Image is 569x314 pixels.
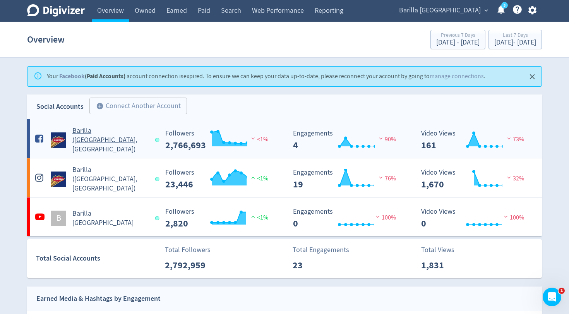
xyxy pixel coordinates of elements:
[421,245,466,255] p: Total Views
[377,175,385,180] img: negative-performance.svg
[293,258,337,272] p: 23
[89,98,187,115] button: Connect Another Account
[399,4,481,17] span: Barilla [GEOGRAPHIC_DATA]
[417,169,533,189] svg: Video Views 1,670
[59,72,125,80] strong: (Paid Accounts)
[289,130,405,150] svg: Engagements 4
[165,245,211,255] p: Total Followers
[47,69,485,84] div: Your account connection is expired . To ensure we can keep your data up-to-date, please reconnect...
[249,175,257,180] img: positive-performance.svg
[505,175,513,180] img: negative-performance.svg
[51,172,66,187] img: Barilla (AU, NZ) undefined
[293,245,349,255] p: Total Engagements
[436,39,480,46] div: [DATE] - [DATE]
[502,214,510,220] img: negative-performance.svg
[84,99,187,115] a: Connect Another Account
[289,208,405,228] svg: Engagements 0
[543,288,561,306] iframe: Intercom live chat
[559,288,565,294] span: 1
[505,136,513,141] img: negative-performance.svg
[417,208,533,228] svg: Video Views 0
[27,27,65,52] h1: Overview
[377,136,385,141] img: negative-performance.svg
[96,102,104,110] span: add_circle
[36,253,159,264] div: Total Social Accounts
[501,2,508,9] a: 5
[483,7,490,14] span: expand_more
[249,175,268,182] span: <1%
[72,126,148,154] h5: Barilla ([GEOGRAPHIC_DATA], [GEOGRAPHIC_DATA])
[27,197,542,236] a: BBarilla [GEOGRAPHIC_DATA] Followers 2,820 Followers 2,820 <1% Engagements 0 Engagements 0 100% V...
[161,169,278,189] svg: Followers 23,446
[249,136,257,141] img: negative-performance.svg
[488,30,542,49] button: Last 7 Days[DATE]- [DATE]
[249,136,268,143] span: <1%
[505,175,524,182] span: 32%
[27,119,542,158] a: Barilla (AU, NZ) undefinedBarilla ([GEOGRAPHIC_DATA], [GEOGRAPHIC_DATA]) Followers 2,766,693 Foll...
[430,72,484,80] a: manage connections
[417,130,533,150] svg: Video Views 161
[430,30,485,49] button: Previous 7 Days[DATE] - [DATE]
[59,72,85,80] a: Facebook
[249,214,268,221] span: <1%
[505,136,524,143] span: 73%
[526,70,539,83] button: Close
[165,258,209,272] p: 2,792,959
[51,211,66,226] div: B
[436,33,480,39] div: Previous 7 Days
[374,214,382,220] img: negative-performance.svg
[494,33,536,39] div: Last 7 Days
[494,39,536,46] div: [DATE] - [DATE]
[249,214,257,220] img: positive-performance.svg
[502,214,524,221] span: 100%
[155,216,161,220] span: Data last synced: 11 Sep 2025, 9:02am (AEST)
[504,3,506,8] text: 5
[36,101,84,112] div: Social Accounts
[36,293,161,304] div: Earned Media & Hashtags by Engagement
[289,169,405,189] svg: Engagements 19
[377,175,396,182] span: 76%
[161,130,278,150] svg: Followers 2,766,693
[421,258,466,272] p: 1,831
[396,4,490,17] button: Barilla [GEOGRAPHIC_DATA]
[72,209,148,228] h5: Barilla [GEOGRAPHIC_DATA]
[161,208,278,228] svg: Followers 2,820
[374,214,396,221] span: 100%
[377,136,396,143] span: 90%
[155,138,161,142] span: Data last synced: 11 Sep 2025, 3:02pm (AEST)
[51,132,66,148] img: Barilla (AU, NZ) undefined
[72,165,148,193] h5: Barilla ([GEOGRAPHIC_DATA], [GEOGRAPHIC_DATA])
[27,158,542,197] a: Barilla (AU, NZ) undefinedBarilla ([GEOGRAPHIC_DATA], [GEOGRAPHIC_DATA]) Followers 23,446 Followe...
[155,177,161,181] span: Data last synced: 11 Sep 2025, 3:02pm (AEST)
